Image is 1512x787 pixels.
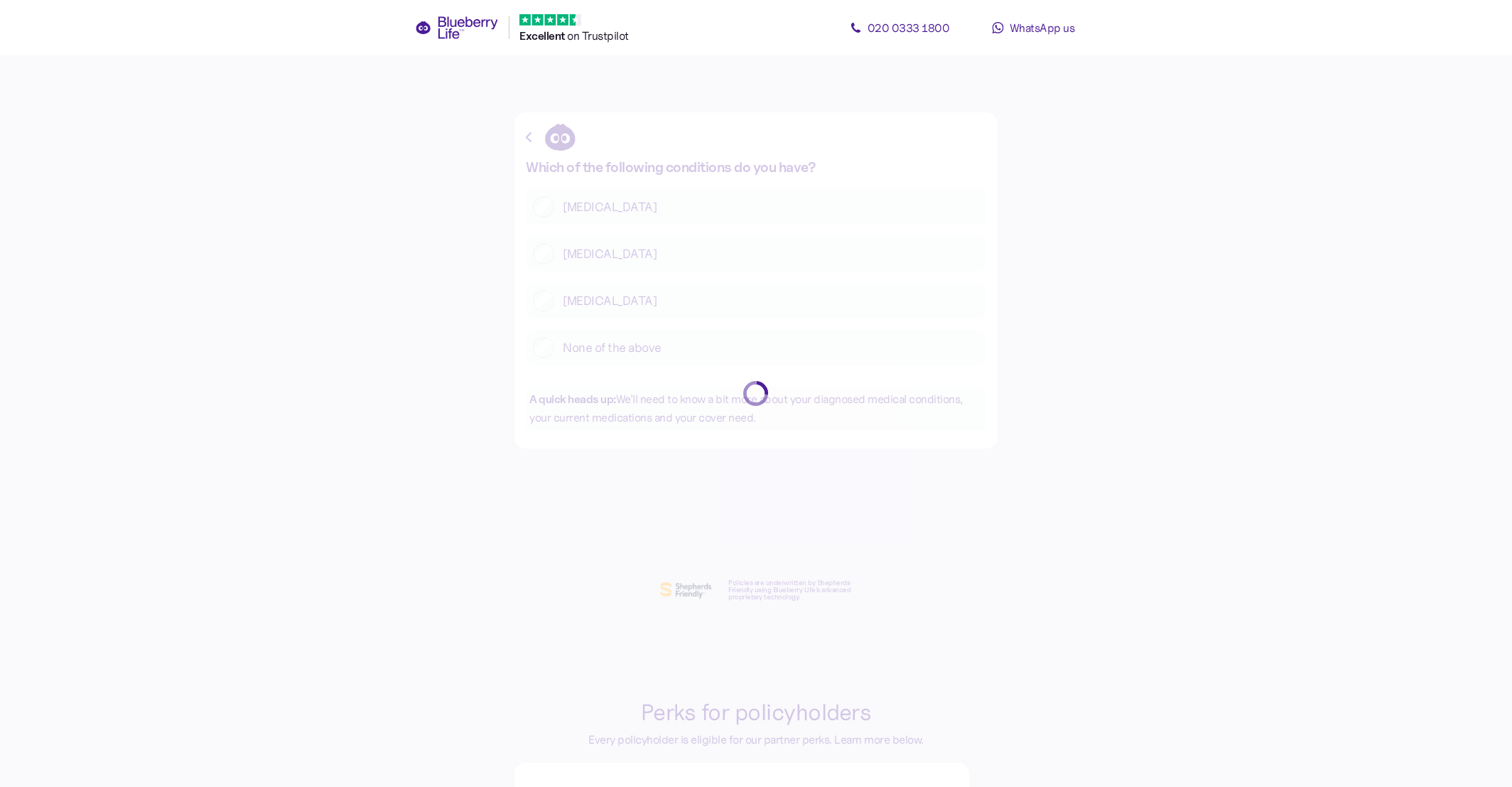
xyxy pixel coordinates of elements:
span: WhatsApp us [1010,21,1075,35]
span: 020 0333 1800 [868,21,950,35]
a: 020 0333 1800 [836,14,963,42]
span: Excellent ️ [519,29,567,43]
a: WhatsApp us [969,14,1097,42]
span: on Trustpilot [567,28,629,43]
